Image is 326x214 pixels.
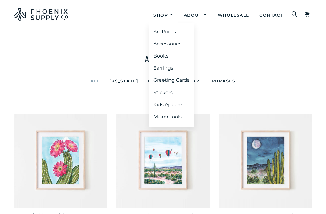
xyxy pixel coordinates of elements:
[14,114,107,208] img: Out Of This World Watercolor Art Print
[116,114,210,208] img: Sonoran Sail Away Watercolor Art Print
[14,8,68,21] img: Phoenix Supply Co.
[105,77,143,84] a: [US_STATE]
[149,63,194,74] a: Earrings
[179,7,212,23] a: About
[219,114,312,208] img: Desert Nocturne Watercolor Art Print
[149,7,178,23] a: Shop
[149,99,194,110] a: Kids Apparel
[149,26,194,37] a: Art Prints
[213,7,254,23] a: Wholesale
[255,7,288,23] a: Contact
[149,75,194,86] a: Greeting Cards
[86,77,105,84] a: All
[149,38,194,49] a: Accessories
[149,111,194,122] a: Maker Tools
[143,77,167,84] a: Cacti
[149,87,194,98] a: Stickers
[149,51,194,61] a: Books
[207,77,240,84] a: Phrases
[14,53,312,65] h1: Art Prints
